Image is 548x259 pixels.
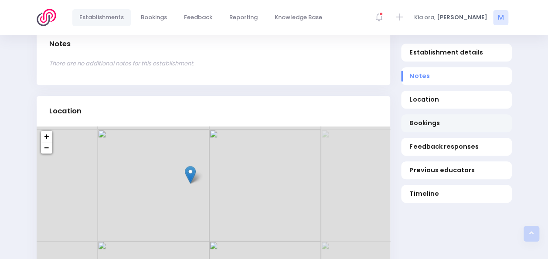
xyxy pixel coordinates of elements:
span: Reporting [229,13,258,22]
a: Feedback responses [401,138,512,156]
a: Feedback [177,9,220,26]
h3: Notes [49,40,71,48]
a: Bookings [401,114,512,132]
a: Reporting [222,9,265,26]
img: Logo [37,9,61,26]
a: Knowledge Base [268,9,330,26]
span: M [493,10,508,25]
span: Feedback [184,13,212,22]
a: Establishments [72,9,131,26]
a: Notes [401,67,512,85]
a: Previous educators [401,161,512,179]
span: Timeline [409,189,503,198]
img: Twizel Early Learning Centre Inc [185,166,196,184]
a: Zoom in [41,131,52,142]
span: Bookings [409,119,503,128]
span: Previous educators [409,165,503,174]
span: [PERSON_NAME] [437,13,487,22]
span: Bookings [141,13,167,22]
span: Location [409,95,503,104]
a: Timeline [401,185,512,203]
p: There are no additional notes for this establishment. [49,59,378,68]
span: Establishment details [409,48,503,57]
span: Notes [409,72,503,81]
span: Kia ora, [414,13,436,22]
h3: Location [49,107,82,116]
span: Knowledge Base [275,13,322,22]
a: Location [401,91,512,109]
a: Bookings [134,9,174,26]
a: Zoom out [41,142,52,153]
span: Establishments [79,13,124,22]
a: Establishment details [401,44,512,61]
span: Feedback responses [409,142,503,151]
